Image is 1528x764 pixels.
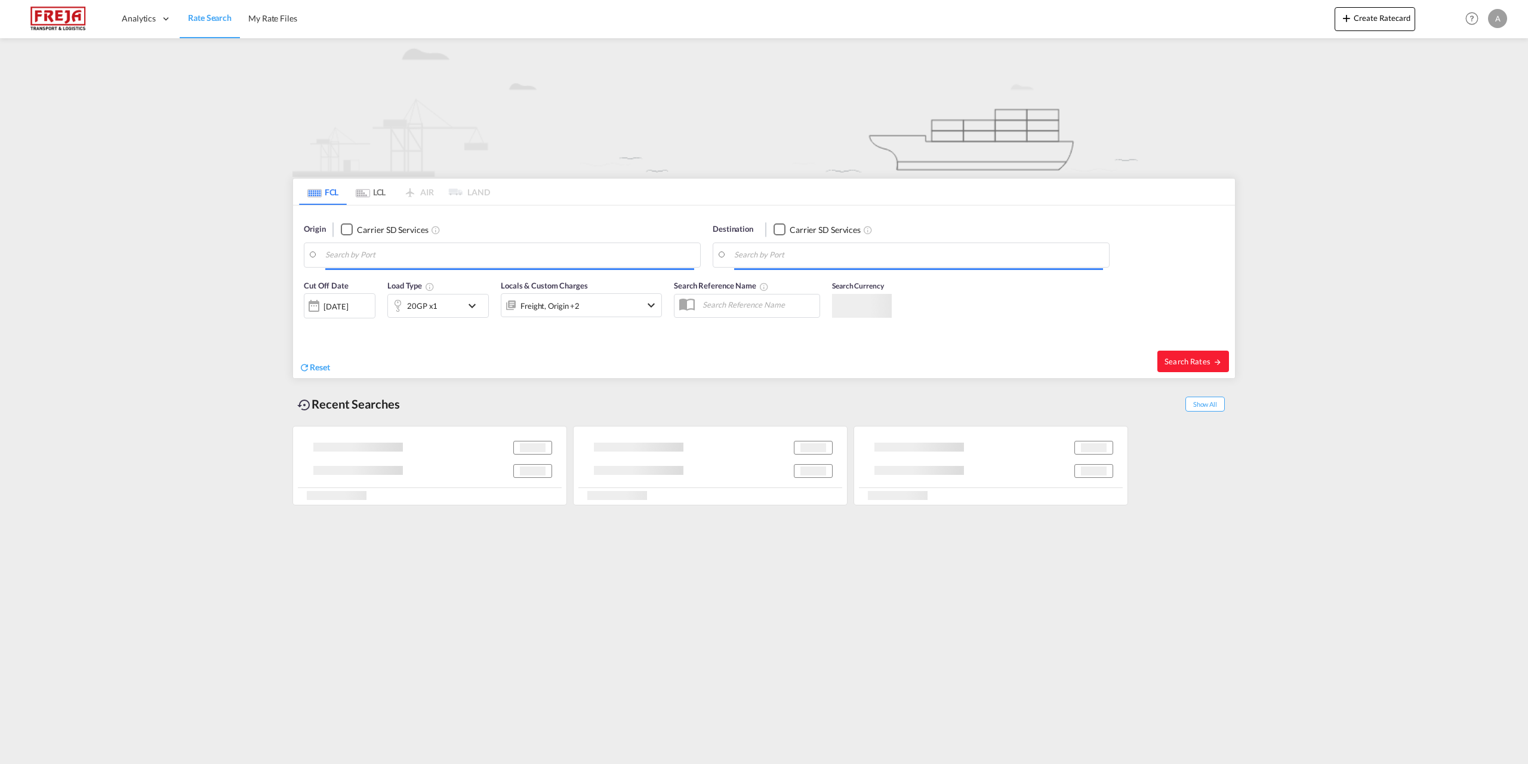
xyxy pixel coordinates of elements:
md-icon: Unchecked: Search for CY (Container Yard) services for all selected carriers.Checked : Search for... [863,225,873,235]
div: Help [1462,8,1488,30]
md-icon: icon-chevron-down [465,299,485,313]
span: My Rate Files [248,13,297,23]
div: 20GP x1icon-chevron-down [387,294,489,318]
div: [DATE] [324,301,348,312]
button: icon-plus 400-fgCreate Ratecard [1335,7,1415,31]
span: Search Reference Name [674,281,769,290]
img: new-FCL.png [292,38,1236,177]
div: Freight Origin Destination Dock Stuffing [520,297,580,314]
input: Search by Port [734,246,1103,264]
md-icon: icon-arrow-right [1213,358,1222,366]
span: Cut Off Date [304,281,349,290]
span: Load Type [387,281,435,290]
img: 586607c025bf11f083711d99603023e7.png [18,5,98,32]
input: Search by Port [325,246,694,264]
md-icon: icon-plus 400-fg [1339,11,1354,25]
div: 20GP x1 [407,297,438,314]
md-icon: Your search will be saved by the below given name [759,282,769,292]
div: A [1488,9,1507,28]
span: Origin [304,223,325,235]
span: Rate Search [188,13,232,23]
span: Search Currency [832,281,884,290]
md-datepicker: Select [304,317,313,333]
div: Recent Searches [292,391,405,418]
div: Freight Origin Destination Dock Stuffingicon-chevron-down [501,293,662,317]
input: Search Reference Name [697,296,820,314]
span: Analytics [122,13,156,24]
div: icon-refreshReset [299,361,330,375]
div: Origin Checkbox No InkUnchecked: Search for CY (Container Yard) services for all selected carrier... [293,205,1235,378]
span: Destination [713,223,753,235]
md-icon: Select multiple loads to view rates [425,282,435,292]
md-icon: icon-chevron-down [644,298,658,312]
md-tab-item: LCL [347,179,395,205]
md-pagination-wrapper: Use the left and right arrow keys to navigate between tabs [299,179,490,205]
div: Carrier SD Services [790,224,861,236]
button: Search Ratesicon-arrow-right [1157,351,1229,372]
span: Show All [1185,397,1225,412]
span: Reset [310,362,330,372]
div: Carrier SD Services [357,224,428,236]
span: Help [1462,8,1482,29]
span: Search Rates [1165,357,1222,366]
md-checkbox: Checkbox No Ink [341,223,428,236]
md-checkbox: Checkbox No Ink [774,223,861,236]
div: [DATE] [304,293,375,318]
md-tab-item: FCL [299,179,347,205]
md-icon: icon-backup-restore [297,398,312,412]
md-icon: icon-refresh [299,362,310,373]
span: Locals & Custom Charges [501,281,588,290]
md-icon: Unchecked: Search for CY (Container Yard) services for all selected carriers.Checked : Search for... [431,225,440,235]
